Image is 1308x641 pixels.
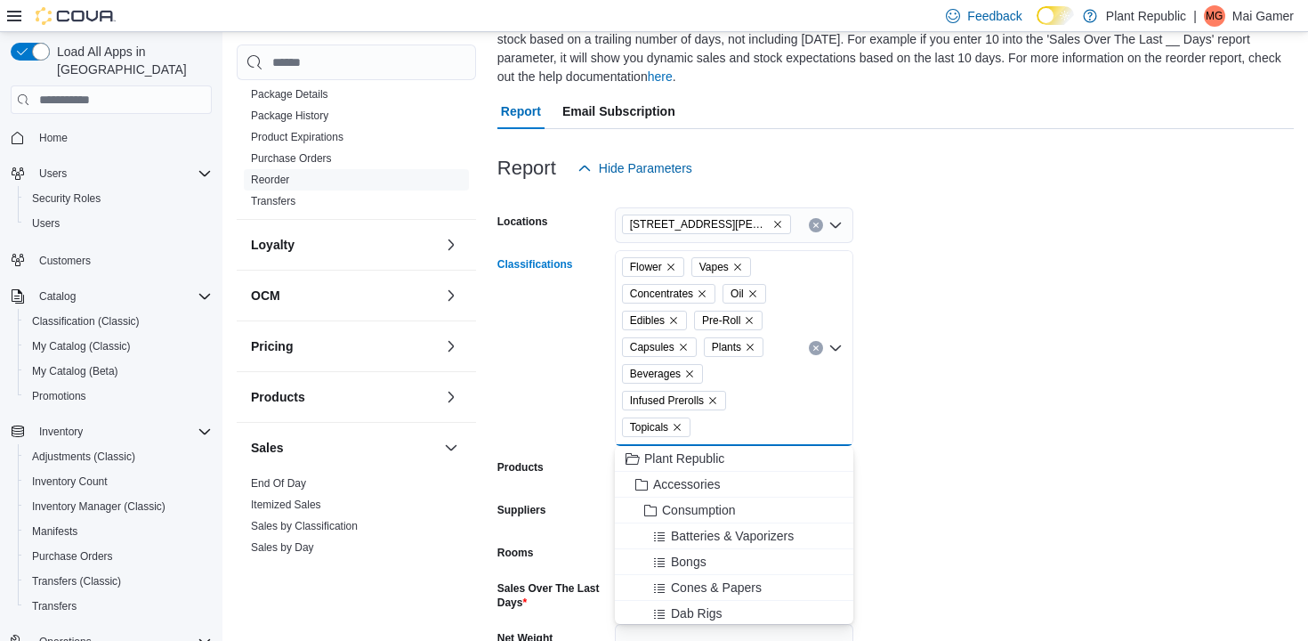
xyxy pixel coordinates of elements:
[32,286,83,307] button: Catalog
[25,311,212,332] span: Classification (Classic)
[32,126,212,149] span: Home
[745,342,755,353] button: Remove Plants from selection in this group
[251,174,289,186] a: Reorder
[25,188,212,209] span: Security Roles
[32,163,74,184] button: Users
[18,519,219,544] button: Manifests
[32,163,212,184] span: Users
[440,336,462,357] button: Pricing
[668,315,679,326] button: Remove Edibles from selection in this group
[251,109,328,123] span: Package History
[251,476,306,491] span: End Of Day
[702,312,740,329] span: Pre-Roll
[497,215,548,229] label: Locations
[772,219,783,230] button: Remove 1031 Pape Ave from selection in this group
[18,384,219,409] button: Promotions
[25,336,212,357] span: My Catalog (Classic)
[18,544,219,569] button: Purchase Orders
[744,315,755,326] button: Remove Pre-Roll from selection in this group
[251,287,437,304] button: OCM
[25,213,212,234] span: Users
[32,524,77,539] span: Manifests
[615,601,853,627] button: Dab Rigs
[50,43,212,78] span: Load All Apps in [GEOGRAPHIC_DATA]
[501,93,541,129] span: Report
[25,311,147,332] a: Classification (Classic)
[671,527,794,545] span: Batteries & Vaporizers
[691,257,751,277] span: Vapes
[707,395,718,406] button: Remove Infused Prerolls from selection in this group
[251,130,343,144] span: Product Expirations
[4,284,219,309] button: Catalog
[32,599,77,613] span: Transfers
[630,312,665,329] span: Edibles
[25,188,108,209] a: Security Roles
[18,211,219,236] button: Users
[809,218,823,232] button: Clear input
[671,579,762,596] span: Cones & Papers
[251,520,358,532] a: Sales by Classification
[39,425,83,439] span: Inventory
[25,521,85,542] a: Manifests
[251,152,332,165] a: Purchase Orders
[251,194,295,208] span: Transfers
[18,469,219,494] button: Inventory Count
[39,289,76,304] span: Catalog
[672,422,682,433] button: Remove Topicals from selection in this group
[251,337,293,355] h3: Pricing
[666,262,676,272] button: Remove Flower from selection in this group
[599,159,692,177] span: Hide Parameters
[684,369,695,379] button: Remove Beverages from selection in this group
[36,7,116,25] img: Cova
[251,337,437,355] button: Pricing
[570,150,699,186] button: Hide Parameters
[25,471,212,492] span: Inventory Count
[644,450,724,467] span: Plant Republic
[497,460,544,475] label: Products
[32,250,98,272] a: Customers
[32,248,212,271] span: Customers
[25,521,212,542] span: Manifests
[251,439,437,457] button: Sales
[1037,25,1038,26] span: Dark Mode
[18,444,219,469] button: Adjustments (Classic)
[747,288,758,299] button: Remove Oil from selection in this group
[440,386,462,408] button: Products
[32,127,75,149] a: Home
[251,541,314,554] a: Sales by Day
[25,446,212,467] span: Adjustments (Classic)
[671,604,723,622] span: Dab Rigs
[32,364,118,378] span: My Catalog (Beta)
[251,498,321,512] span: Itemized Sales
[630,285,693,303] span: Concentrates
[32,475,108,489] span: Inventory Count
[251,477,306,490] a: End Of Day
[622,311,687,330] span: Edibles
[25,496,212,517] span: Inventory Manager (Classic)
[712,338,741,356] span: Plants
[4,125,219,150] button: Home
[251,388,305,406] h3: Products
[622,337,697,357] span: Capsules
[251,173,289,187] span: Reorder
[25,571,212,592] span: Transfers (Classic)
[25,471,115,492] a: Inventory Count
[630,338,674,356] span: Capsules
[25,571,128,592] a: Transfers (Classic)
[18,186,219,211] button: Security Roles
[251,236,295,254] h3: Loyalty
[497,257,573,272] label: Classifications
[440,285,462,306] button: OCM
[32,339,131,353] span: My Catalog (Classic)
[251,131,343,143] a: Product Expirations
[32,450,135,464] span: Adjustments (Classic)
[732,262,743,272] button: Remove Vapes from selection in this group
[25,546,212,567] span: Purchase Orders
[251,499,321,511] a: Itemized Sales
[4,161,219,186] button: Users
[251,110,328,122] a: Package History
[39,166,67,181] span: Users
[251,540,314,555] span: Sales by Day
[731,285,744,303] span: Oil
[251,195,295,207] a: Transfers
